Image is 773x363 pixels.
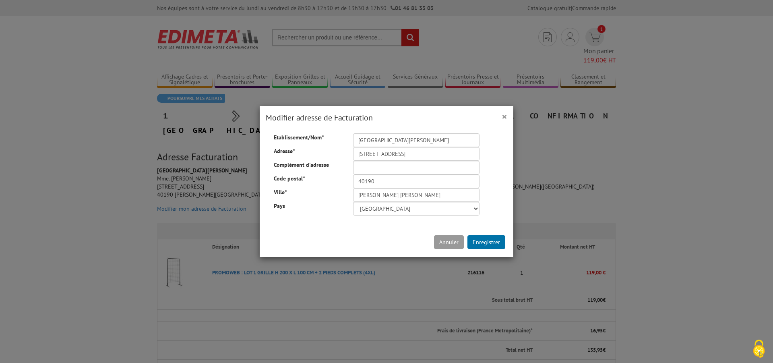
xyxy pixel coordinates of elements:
button: Annuler [434,235,464,249]
span: × [502,110,507,123]
label: Adresse [268,147,347,155]
label: Code postal [268,174,347,183]
button: Close [502,111,507,122]
label: Etablissement/Nom [268,133,347,141]
label: Pays [268,202,347,210]
label: Complément d'adresse [268,161,347,169]
img: Cookies (fenêtre modale) [749,339,769,359]
button: Enregistrer [467,235,505,249]
button: Cookies (fenêtre modale) [745,336,773,363]
h4: Modifier adresse de Facturation [266,112,507,124]
label: Ville [268,188,347,196]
